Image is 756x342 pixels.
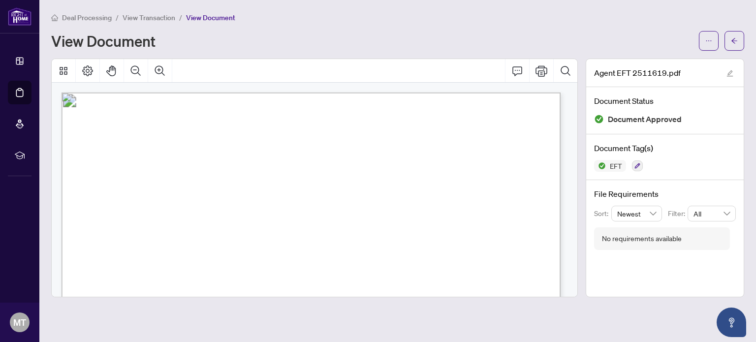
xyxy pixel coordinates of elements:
[594,188,736,200] h4: File Requirements
[123,13,175,22] span: View Transaction
[594,142,736,154] h4: Document Tag(s)
[594,114,604,124] img: Document Status
[13,315,26,329] span: MT
[179,12,182,23] li: /
[705,37,712,44] span: ellipsis
[726,70,733,77] span: edit
[606,162,626,169] span: EFT
[594,67,681,79] span: Agent EFT 2511619.pdf
[594,95,736,107] h4: Document Status
[731,37,738,44] span: arrow-left
[594,160,606,172] img: Status Icon
[717,308,746,337] button: Open asap
[602,233,682,244] div: No requirements available
[668,208,688,219] p: Filter:
[62,13,112,22] span: Deal Processing
[608,113,682,126] span: Document Approved
[51,14,58,21] span: home
[594,208,611,219] p: Sort:
[116,12,119,23] li: /
[8,7,31,26] img: logo
[693,206,730,221] span: All
[186,13,235,22] span: View Document
[617,206,657,221] span: Newest
[51,33,156,49] h1: View Document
